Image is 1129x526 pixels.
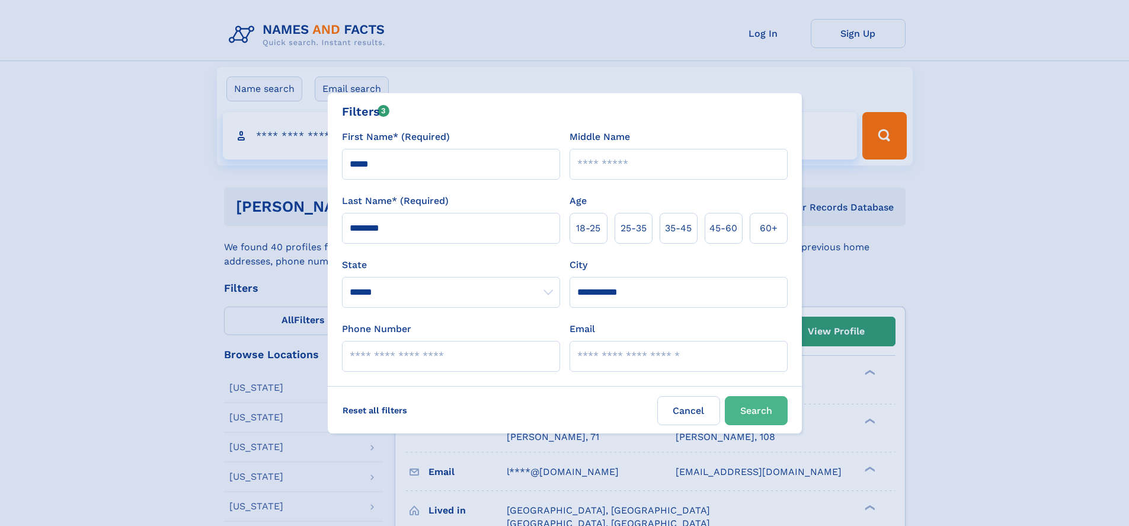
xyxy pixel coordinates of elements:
[709,221,737,235] span: 45‑60
[665,221,692,235] span: 35‑45
[335,396,415,425] label: Reset all filters
[657,396,720,425] label: Cancel
[725,396,788,425] button: Search
[570,258,587,272] label: City
[576,221,600,235] span: 18‑25
[621,221,647,235] span: 25‑35
[342,103,390,120] div: Filters
[342,130,450,144] label: First Name* (Required)
[760,221,778,235] span: 60+
[570,194,587,208] label: Age
[342,194,449,208] label: Last Name* (Required)
[342,258,560,272] label: State
[342,322,411,336] label: Phone Number
[570,130,630,144] label: Middle Name
[570,322,595,336] label: Email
